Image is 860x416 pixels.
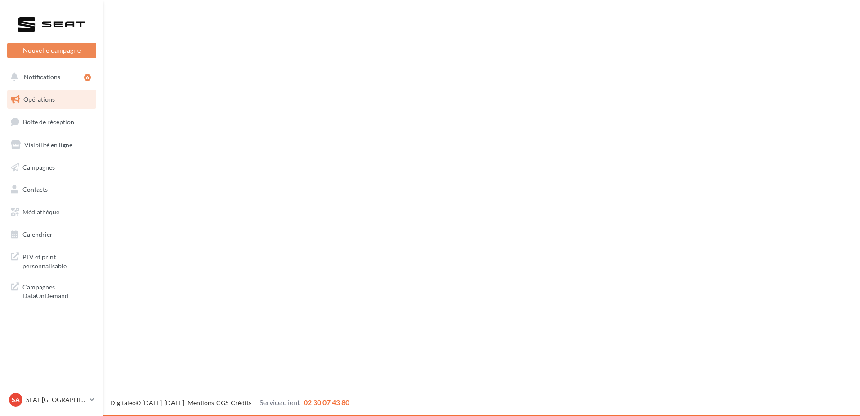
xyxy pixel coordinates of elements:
[22,185,48,193] span: Contacts
[5,203,98,222] a: Médiathèque
[188,399,214,407] a: Mentions
[84,74,91,81] div: 6
[7,43,96,58] button: Nouvelle campagne
[23,95,55,103] span: Opérations
[22,163,55,171] span: Campagnes
[216,399,228,407] a: CGS
[5,90,98,109] a: Opérations
[304,398,349,407] span: 02 30 07 43 80
[22,281,93,300] span: Campagnes DataOnDemand
[24,141,72,149] span: Visibilité en ligne
[5,112,98,131] a: Boîte de réception
[24,73,60,81] span: Notifications
[22,231,53,238] span: Calendrier
[260,398,300,407] span: Service client
[110,399,136,407] a: Digitaleo
[12,395,20,404] span: SA
[26,395,86,404] p: SEAT [GEOGRAPHIC_DATA]
[23,118,74,126] span: Boîte de réception
[5,225,98,244] a: Calendrier
[5,136,98,154] a: Visibilité en ligne
[5,277,98,304] a: Campagnes DataOnDemand
[5,247,98,274] a: PLV et print personnalisable
[5,158,98,177] a: Campagnes
[5,180,98,199] a: Contacts
[110,399,349,407] span: © [DATE]-[DATE] - - -
[7,391,96,408] a: SA SEAT [GEOGRAPHIC_DATA]
[5,68,94,86] button: Notifications 6
[22,208,59,216] span: Médiathèque
[231,399,251,407] a: Crédits
[22,251,93,270] span: PLV et print personnalisable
